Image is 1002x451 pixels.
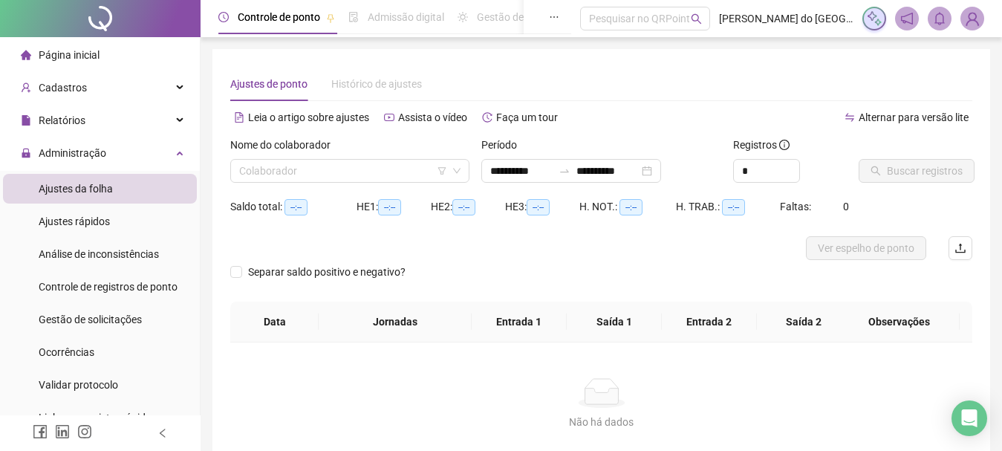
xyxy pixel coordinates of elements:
[482,112,492,123] span: history
[284,199,308,215] span: --:--
[21,148,31,158] span: lock
[39,82,87,94] span: Cadastros
[348,12,359,22] span: file-done
[859,111,969,123] span: Alternar para versão lite
[357,198,431,215] div: HE 1:
[806,236,926,260] button: Ver espelho de ponto
[157,428,168,438] span: left
[378,199,401,215] span: --:--
[961,7,983,30] img: 94627
[39,314,142,325] span: Gestão de solicitações
[859,159,975,183] button: Buscar registros
[326,13,335,22] span: pushpin
[839,302,960,343] th: Observações
[477,11,552,23] span: Gestão de férias
[39,248,159,260] span: Análise de inconsistências
[662,302,757,343] th: Entrada 2
[242,264,411,280] span: Separar saldo positivo e negativo?
[733,137,790,153] span: Registros
[458,12,468,22] span: sun
[850,314,948,330] span: Observações
[452,199,475,215] span: --:--
[845,112,855,123] span: swap
[39,49,100,61] span: Página inicial
[248,414,954,430] div: Não há dados
[39,114,85,126] span: Relatórios
[230,302,319,343] th: Data
[39,281,178,293] span: Controle de registros de ponto
[505,198,579,215] div: HE 3:
[248,111,369,123] span: Leia o artigo sobre ajustes
[567,302,662,343] th: Saída 1
[431,198,505,215] div: HE 2:
[933,12,946,25] span: bell
[234,112,244,123] span: file-text
[230,137,340,153] label: Nome do colaborador
[900,12,914,25] span: notification
[319,302,472,343] th: Jornadas
[719,10,853,27] span: [PERSON_NAME] do [GEOGRAPHIC_DATA] - EXCELENTE BAHIA
[39,346,94,358] span: Ocorrências
[559,165,570,177] span: swap-right
[954,242,966,254] span: upload
[39,183,113,195] span: Ajustes da folha
[230,198,357,215] div: Saldo total:
[676,198,780,215] div: H. TRAB.:
[398,111,467,123] span: Assista o vídeo
[55,424,70,439] span: linkedin
[843,201,849,212] span: 0
[527,199,550,215] span: --:--
[779,140,790,150] span: info-circle
[780,201,813,212] span: Faltas:
[21,115,31,126] span: file
[368,11,444,23] span: Admissão digital
[39,215,110,227] span: Ajustes rápidos
[39,379,118,391] span: Validar protocolo
[866,10,882,27] img: sparkle-icon.fc2bf0ac1784a2077858766a79e2daf3.svg
[77,424,92,439] span: instagram
[559,165,570,177] span: to
[437,166,446,175] span: filter
[33,424,48,439] span: facebook
[238,11,320,23] span: Controle de ponto
[384,112,394,123] span: youtube
[218,12,229,22] span: clock-circle
[39,147,106,159] span: Administração
[21,50,31,60] span: home
[21,82,31,93] span: user-add
[691,13,702,25] span: search
[39,412,152,424] span: Link para registro rápido
[722,199,745,215] span: --:--
[619,199,642,215] span: --:--
[331,78,422,90] span: Histórico de ajustes
[472,302,567,343] th: Entrada 1
[579,198,676,215] div: H. NOT.:
[230,78,308,90] span: Ajustes de ponto
[757,302,852,343] th: Saída 2
[481,137,527,153] label: Período
[951,400,987,436] div: Open Intercom Messenger
[496,111,558,123] span: Faça um tour
[549,12,559,22] span: ellipsis
[452,166,461,175] span: down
